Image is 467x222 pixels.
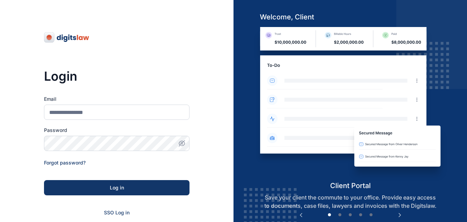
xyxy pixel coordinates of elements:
button: 3 [347,212,354,219]
button: Next [396,212,403,219]
div: Log in [55,184,178,191]
button: Previous [298,212,305,219]
img: digitslaw-logo [44,32,90,43]
label: Email [44,96,190,103]
a: SSO Log in [104,210,130,215]
h5: welcome, client [254,12,447,22]
button: 4 [357,212,364,219]
button: Log in [44,180,190,195]
a: Forgot password? [44,160,86,166]
p: Save your client the commute to your office. Provide easy access to documents, case files, lawyer... [254,193,447,210]
label: Password [44,127,190,134]
button: 5 [368,212,375,219]
button: 2 [336,212,343,219]
h5: client portal [254,181,447,190]
h3: Login [44,69,190,83]
button: 1 [326,212,333,219]
img: client-portal [254,27,447,180]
